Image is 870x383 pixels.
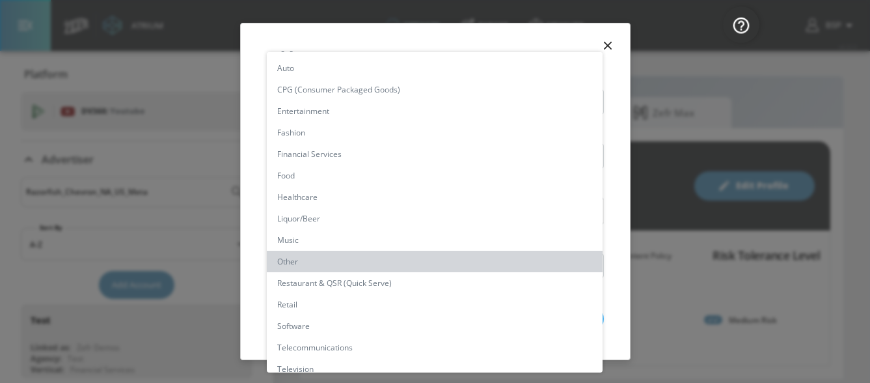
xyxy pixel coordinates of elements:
[267,79,603,100] li: CPG (Consumer Packaged Goods)
[267,251,603,272] li: Other
[267,186,603,208] li: Healthcare
[267,358,603,380] li: Television
[723,7,759,43] button: Open Resource Center
[267,57,603,79] li: Auto
[267,165,603,186] li: Food
[267,294,603,315] li: Retail
[267,315,603,337] li: Software
[267,100,603,122] li: Entertainment
[267,229,603,251] li: Music
[267,122,603,143] li: Fashion
[267,208,603,229] li: Liquor/Beer
[267,272,603,294] li: Restaurant & QSR (Quick Serve)
[267,337,603,358] li: Telecommunications
[267,143,603,165] li: Financial Services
